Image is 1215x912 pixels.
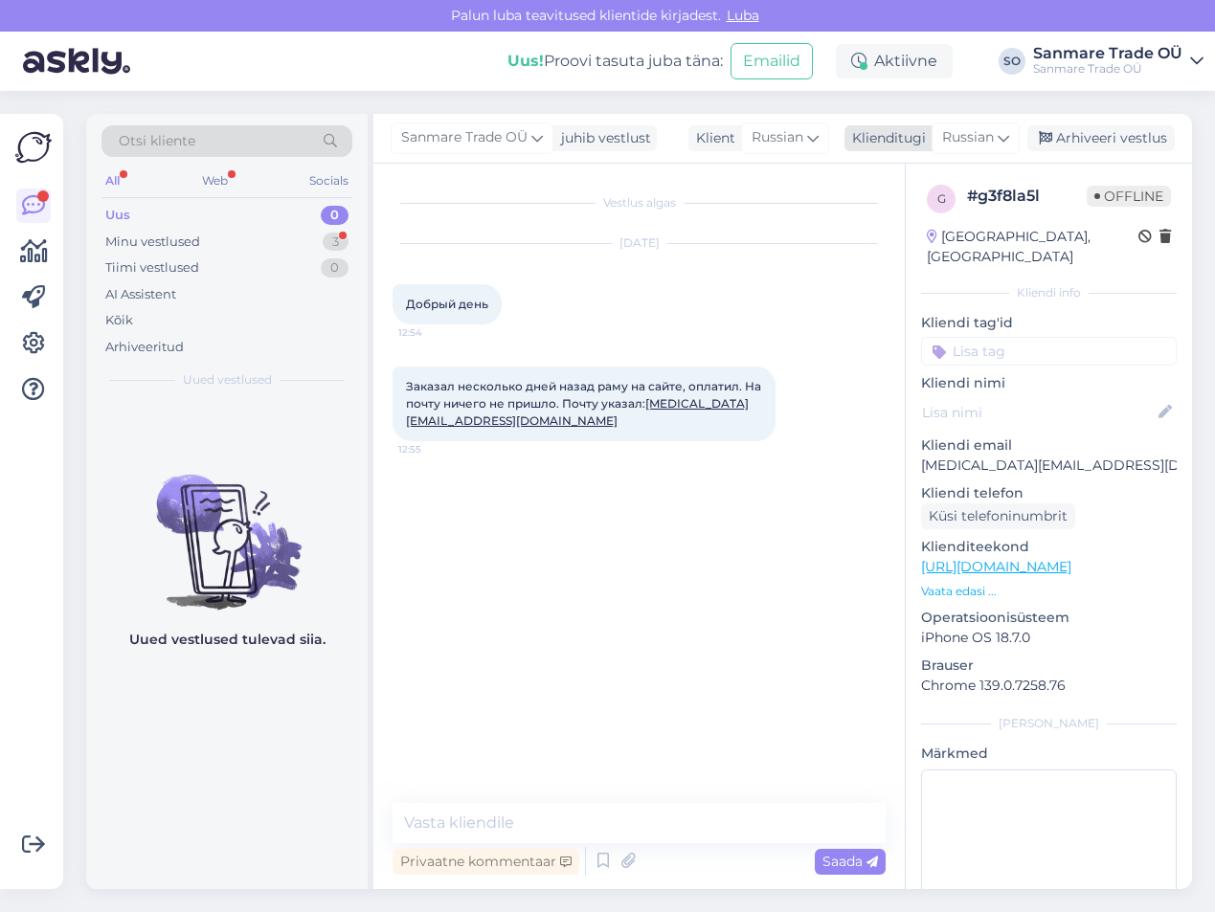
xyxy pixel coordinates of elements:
span: Otsi kliente [119,131,195,151]
div: Tiimi vestlused [105,258,199,278]
p: Chrome 139.0.7258.76 [921,676,1177,696]
div: Web [198,168,232,193]
div: 3 [323,233,349,252]
div: Aktiivne [836,44,953,78]
span: g [937,191,946,206]
div: Küsi telefoninumbrit [921,503,1075,529]
span: Заказал несколько дней назад раму на сайте, оплатил. На почту ничего не пришло. Почту указал: [406,379,764,428]
div: # g3f8la5l [967,185,1087,208]
p: Klienditeekond [921,537,1177,557]
span: Uued vestlused [183,371,272,389]
div: 0 [321,258,349,278]
p: Kliendi nimi [921,373,1177,393]
p: Kliendi telefon [921,483,1177,503]
a: Sanmare Trade OÜSanmare Trade OÜ [1033,46,1204,77]
div: Klienditugi [844,128,926,148]
div: Kõik [105,311,133,330]
div: Socials [305,168,352,193]
div: Uus [105,206,130,225]
p: Kliendi email [921,435,1177,456]
button: Emailid [731,43,813,79]
p: Uued vestlused tulevad siia. [129,630,326,650]
b: Uus! [507,52,544,70]
span: Russian [752,127,803,148]
div: All [101,168,124,193]
span: 12:54 [398,325,470,340]
p: iPhone OS 18.7.0 [921,628,1177,648]
div: Arhiveeritud [105,338,184,357]
div: 0 [321,206,349,225]
input: Lisa nimi [922,402,1155,423]
div: [DATE] [393,234,886,252]
p: Kliendi tag'id [921,313,1177,333]
div: Minu vestlused [105,233,200,252]
div: [GEOGRAPHIC_DATA], [GEOGRAPHIC_DATA] [927,227,1138,267]
p: Märkmed [921,744,1177,764]
input: Lisa tag [921,337,1177,366]
div: Sanmare Trade OÜ [1033,46,1182,61]
div: SO [999,48,1025,75]
div: Privaatne kommentaar [393,849,579,875]
span: Russian [942,127,994,148]
span: Offline [1087,186,1171,207]
div: Arhiveeri vestlus [1027,125,1175,151]
img: No chats [86,440,368,612]
p: Brauser [921,656,1177,676]
div: Vestlus algas [393,194,886,211]
div: juhib vestlust [553,128,651,148]
div: Klient [688,128,735,148]
p: Operatsioonisüsteem [921,608,1177,628]
span: Sanmare Trade OÜ [401,127,528,148]
div: Kliendi info [921,284,1177,301]
div: AI Assistent [105,285,176,304]
span: 12:55 [398,442,470,456]
img: Askly Logo [15,129,52,166]
p: [MEDICAL_DATA][EMAIL_ADDRESS][DOMAIN_NAME] [921,456,1177,476]
a: [URL][DOMAIN_NAME] [921,558,1071,575]
span: Добрый день [406,297,488,311]
div: [PERSON_NAME] [921,715,1177,732]
span: Luba [721,7,765,24]
span: Saada [822,853,878,870]
div: Proovi tasuta juba täna: [507,50,723,73]
p: Vaata edasi ... [921,583,1177,600]
div: Sanmare Trade OÜ [1033,61,1182,77]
